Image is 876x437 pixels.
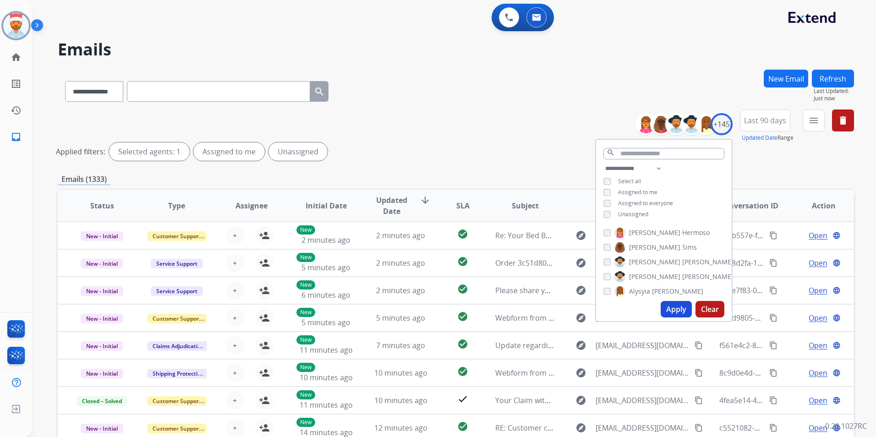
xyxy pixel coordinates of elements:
[695,341,703,350] mat-icon: content_copy
[814,95,854,102] span: Just now
[81,424,123,433] span: New - Initial
[809,422,827,433] span: Open
[682,243,697,252] span: Sims
[81,231,123,241] span: New - Initial
[259,285,270,296] mat-icon: person_add
[233,285,237,296] span: +
[301,262,350,273] span: 5 minutes ago
[769,286,777,295] mat-icon: content_copy
[618,188,657,196] span: Assigned to me
[259,395,270,406] mat-icon: person_add
[457,311,468,322] mat-icon: check_circle
[56,146,105,157] p: Applied filters:
[575,230,586,241] mat-icon: explore
[695,424,703,432] mat-icon: content_copy
[809,285,827,296] span: Open
[371,195,412,217] span: Updated Date
[596,395,690,406] span: [EMAIL_ADDRESS][DOMAIN_NAME]
[457,393,468,404] mat-icon: check
[652,287,703,296] span: [PERSON_NAME]
[629,228,680,237] span: [PERSON_NAME]
[719,395,858,405] span: 4fea5e14-4fa6-4a3a-b41c-8e5bb3d61542
[495,230,659,240] span: Re: Your Bed Bath & Beyond virtual card is here
[809,395,827,406] span: Open
[457,256,468,267] mat-icon: check_circle
[575,367,586,378] mat-icon: explore
[457,229,468,240] mat-icon: check_circle
[809,257,827,268] span: Open
[11,105,22,116] mat-icon: history
[233,230,237,241] span: +
[259,422,270,433] mat-icon: person_add
[596,422,690,433] span: [EMAIL_ADDRESS][DOMAIN_NAME]
[769,314,777,322] mat-icon: content_copy
[226,281,244,300] button: +
[376,313,425,323] span: 5 minutes ago
[769,259,777,267] mat-icon: content_copy
[268,142,328,161] div: Unassigned
[376,258,425,268] span: 2 minutes ago
[825,421,867,432] p: 0.20.1027RC
[147,231,207,241] span: Customer Support
[376,230,425,240] span: 2 minutes ago
[259,367,270,378] mat-icon: person_add
[77,396,127,406] span: Closed – Solved
[374,368,427,378] span: 10 minutes ago
[607,148,615,157] mat-icon: search
[769,424,777,432] mat-icon: content_copy
[314,86,325,97] mat-icon: search
[629,257,680,267] span: [PERSON_NAME]
[376,285,425,295] span: 2 minutes ago
[374,395,427,405] span: 10 minutes ago
[226,419,244,437] button: +
[81,341,123,351] span: New - Initial
[233,257,237,268] span: +
[296,363,315,372] p: New
[575,257,586,268] mat-icon: explore
[809,230,827,241] span: Open
[147,369,210,378] span: Shipping Protection
[596,367,690,378] span: [EMAIL_ADDRESS][DOMAIN_NAME]
[695,396,703,404] mat-icon: content_copy
[3,13,29,38] img: avatar
[742,134,794,142] span: Range
[832,231,841,240] mat-icon: language
[456,200,470,211] span: SLA
[457,339,468,350] mat-icon: check_circle
[168,200,185,211] span: Type
[296,335,315,344] p: New
[512,200,539,211] span: Subject
[233,312,237,323] span: +
[682,257,734,267] span: [PERSON_NAME]
[495,313,703,323] span: Webform from [EMAIL_ADDRESS][DOMAIN_NAME] on [DATE]
[618,199,673,207] span: Assigned to everyone
[720,200,778,211] span: Conversation ID
[457,284,468,295] mat-icon: check_circle
[226,226,244,245] button: +
[495,340,843,350] span: Update regarding your fulfillment method for Service Order: 9e65500c-a4f3-408e-8b1f-0b965ce5cd6d
[719,423,858,433] span: c5521082-0a80-4c44-a889-8ce5aa0f6ebd
[838,115,849,126] mat-icon: delete
[296,418,315,427] p: New
[226,309,244,327] button: +
[575,340,586,351] mat-icon: explore
[259,312,270,323] mat-icon: person_add
[814,87,854,95] span: Last Updated:
[296,308,315,317] p: New
[376,340,425,350] span: 7 minutes ago
[711,113,733,135] div: +145
[769,341,777,350] mat-icon: content_copy
[779,190,854,222] th: Action
[90,200,114,211] span: Status
[809,312,827,323] span: Open
[151,259,203,268] span: Service Support
[58,40,854,59] h2: Emails
[832,286,841,295] mat-icon: language
[769,231,777,240] mat-icon: content_copy
[661,301,692,317] button: Apply
[618,177,641,185] span: Select all
[235,200,268,211] span: Assignee
[11,52,22,63] mat-icon: home
[81,286,123,296] span: New - Initial
[81,314,123,323] span: New - Initial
